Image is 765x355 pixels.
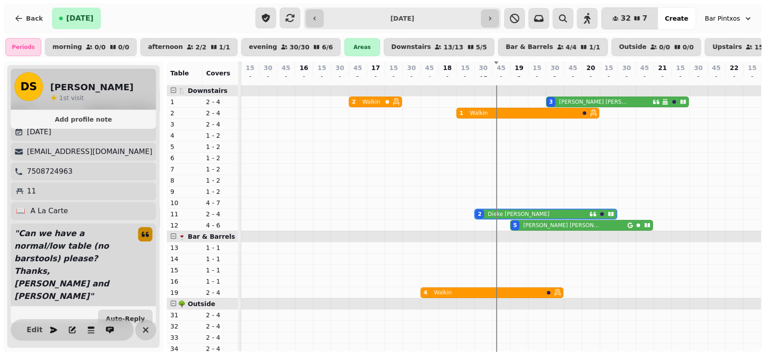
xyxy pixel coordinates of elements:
[264,63,272,72] p: 30
[170,70,189,77] span: Table
[206,254,235,263] p: 1 - 1
[480,74,487,83] p: 17
[443,44,463,50] p: 13 / 13
[246,63,254,72] p: 15
[206,266,235,275] p: 1 - 1
[66,15,94,22] span: [DATE]
[657,8,695,29] button: Create
[206,176,235,185] p: 1 - 2
[426,74,433,83] p: 4
[478,210,481,218] div: 2
[148,44,183,51] p: afternoon
[658,63,666,72] p: 21
[335,63,344,72] p: 30
[26,15,43,22] span: Back
[27,127,51,137] p: [DATE]
[344,38,380,56] div: Areas
[514,63,523,72] p: 19
[206,198,235,207] p: 4 - 7
[118,44,130,50] p: 0 / 0
[170,109,199,118] p: 2
[206,311,235,320] p: 2 - 4
[488,210,549,218] p: Dieke [PERSON_NAME]
[30,206,68,216] p: A La Carte
[170,210,199,219] p: 11
[611,38,701,56] button: Outside0/00/0
[170,221,199,230] p: 12
[476,44,487,50] p: 5 / 5
[434,289,452,296] p: Walkin
[587,74,594,83] p: 0
[206,70,230,77] span: Covers
[206,221,235,230] p: 4 - 6
[170,344,199,353] p: 34
[246,74,254,83] p: 0
[170,288,199,297] p: 19
[206,187,235,196] p: 1 - 2
[389,63,398,72] p: 15
[322,44,333,50] p: 6 / 6
[352,98,355,105] div: 2
[170,254,199,263] p: 14
[206,142,235,151] p: 1 - 2
[45,38,137,56] button: morning0/00/0
[27,166,73,177] p: 7508724963
[713,74,720,83] p: 0
[730,74,738,83] p: 0
[206,120,235,129] p: 2 - 4
[372,74,379,83] p: 0
[98,310,152,328] button: Auto-Reply
[106,316,145,322] span: Auto-Reply
[551,74,558,83] p: 3
[470,110,488,117] p: Walkin
[59,93,84,102] p: visit
[408,74,415,83] p: 0
[11,224,131,306] p: " Can we have a normal/low table (no barstools) please? Thanks, [PERSON_NAME] and [PERSON_NAME] "
[601,8,658,29] button: 327
[407,63,415,72] p: 30
[63,94,71,101] span: st
[206,288,235,297] p: 2 - 4
[206,344,235,353] p: 2 - 4
[523,222,601,229] p: [PERSON_NAME] [PERSON_NAME]
[550,63,559,72] p: 30
[14,114,152,125] button: Add profile note
[443,63,451,72] p: 18
[712,44,742,51] p: Upstairs
[26,321,43,339] button: Edit
[206,97,235,106] p: 2 - 4
[695,74,702,83] p: 0
[605,74,612,83] p: 0
[170,165,199,174] p: 7
[170,243,199,252] p: 13
[16,206,25,216] p: 📖
[170,187,199,196] p: 9
[29,326,40,333] span: Edit
[178,87,228,94] span: 🍴 Downstairs
[170,322,199,331] p: 32
[665,15,688,22] span: Create
[497,63,505,72] p: 45
[424,289,427,296] div: 4
[206,109,235,118] p: 2 - 4
[170,97,199,106] p: 1
[282,74,290,83] p: 0
[566,44,577,50] p: 4 / 4
[170,120,199,129] p: 3
[513,222,517,229] div: 5
[249,44,277,51] p: evening
[568,63,577,72] p: 45
[300,74,307,83] p: 0
[676,63,684,72] p: 15
[569,74,576,83] p: 0
[589,44,600,50] p: 1 / 1
[659,44,670,50] p: 0 / 0
[506,44,553,51] p: Bar & Barrels
[27,186,36,197] p: 11
[206,243,235,252] p: 1 - 1
[479,63,487,72] p: 30
[559,98,630,105] p: [PERSON_NAME] [PERSON_NAME]
[22,116,145,123] span: Add profile note
[619,44,646,51] p: Outside
[7,8,50,29] button: Back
